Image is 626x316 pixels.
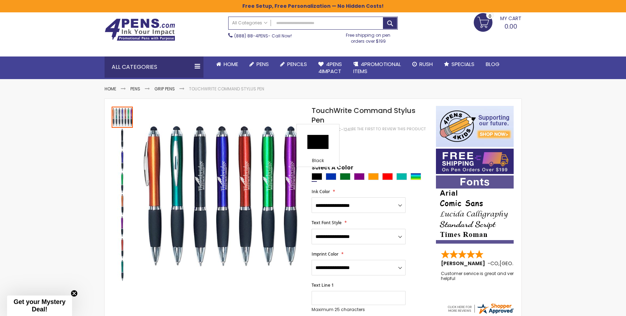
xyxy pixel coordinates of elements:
[105,56,203,78] div: All Categories
[112,129,133,150] img: TouchWrite Command Stylus Pen
[489,13,491,19] span: 0
[312,173,322,180] div: Black
[318,60,342,75] span: 4Pens 4impact
[327,127,352,132] div: 4PHPC-1241
[436,106,514,147] img: 4pens 4 kids
[312,106,415,125] span: TouchWrite Command Stylus Pen
[112,150,133,172] img: TouchWrite Command Stylus Pen
[112,128,134,150] div: TouchWrite Command Stylus Pen
[419,60,433,68] span: Rush
[189,86,264,92] li: TouchWrite Command Stylus Pen
[312,189,330,195] span: Ink Color
[312,220,342,226] span: Text Font Style
[154,86,175,92] a: Grip Pens
[326,173,336,180] div: Blue
[312,282,334,288] span: Text Line 1
[112,172,133,193] img: TouchWrite Command Stylus Pen
[105,86,116,92] a: Home
[340,173,350,180] div: Green
[396,173,407,180] div: Teal
[105,18,175,41] img: 4Pens Custom Pens and Promotional Products
[274,56,313,72] a: Pencils
[112,260,133,281] img: TouchWrite Command Stylus Pen
[488,260,551,267] span: - ,
[500,260,551,267] span: [GEOGRAPHIC_DATA]
[368,173,379,180] div: Orange
[234,33,268,39] a: (888) 88-4PENS
[312,307,406,312] p: Maximum 25 characters
[287,60,307,68] span: Pencils
[339,30,398,44] div: Free shipping on pen orders over $199
[130,86,140,92] a: Pens
[256,60,269,68] span: Pens
[312,164,353,173] span: Select A Color
[7,296,72,316] div: Get your Mystery Deal!Close teaser
[13,298,65,313] span: Get your Mystery Deal!
[407,56,438,72] a: Rush
[141,116,302,278] img: TouchWrite Command Stylus Pen
[112,106,134,128] div: TouchWrite Command Stylus Pen
[354,173,365,180] div: Purple
[234,33,292,39] span: - Call Now!
[486,60,500,68] span: Blog
[353,60,401,75] span: 4PROMOTIONAL ITEMS
[411,173,421,180] div: Assorted
[112,259,133,281] div: TouchWrite Command Stylus Pen
[312,251,338,257] span: Imprint Color
[232,20,267,26] span: All Categories
[71,290,78,297] button: Close teaser
[112,237,134,259] div: TouchWrite Command Stylus Pen
[112,172,134,193] div: TouchWrite Command Stylus Pen
[490,260,498,267] span: CO
[244,56,274,72] a: Pens
[112,215,134,237] div: TouchWrite Command Stylus Pen
[451,60,474,68] span: Specials
[474,13,521,31] a: 0.00 0
[112,216,133,237] img: TouchWrite Command Stylus Pen
[112,193,134,215] div: TouchWrite Command Stylus Pen
[348,56,407,79] a: 4PROMOTIONALITEMS
[313,56,348,79] a: 4Pens4impact
[447,302,514,315] img: 4pens.com widget logo
[436,149,514,174] img: Free shipping on orders over $199
[299,158,337,165] div: Black
[224,60,238,68] span: Home
[441,260,488,267] span: [PERSON_NAME]
[211,56,244,72] a: Home
[504,22,517,31] span: 0.00
[480,56,505,72] a: Blog
[438,56,480,72] a: Specials
[382,173,393,180] div: Red
[112,238,133,259] img: TouchWrite Command Stylus Pen
[436,175,514,244] img: font-personalization-examples
[352,126,426,132] a: Be the first to review this product
[441,271,518,286] div: Customer service is great and very helpful
[229,17,271,29] a: All Categories
[112,194,133,215] img: TouchWrite Command Stylus Pen
[112,150,134,172] div: TouchWrite Command Stylus Pen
